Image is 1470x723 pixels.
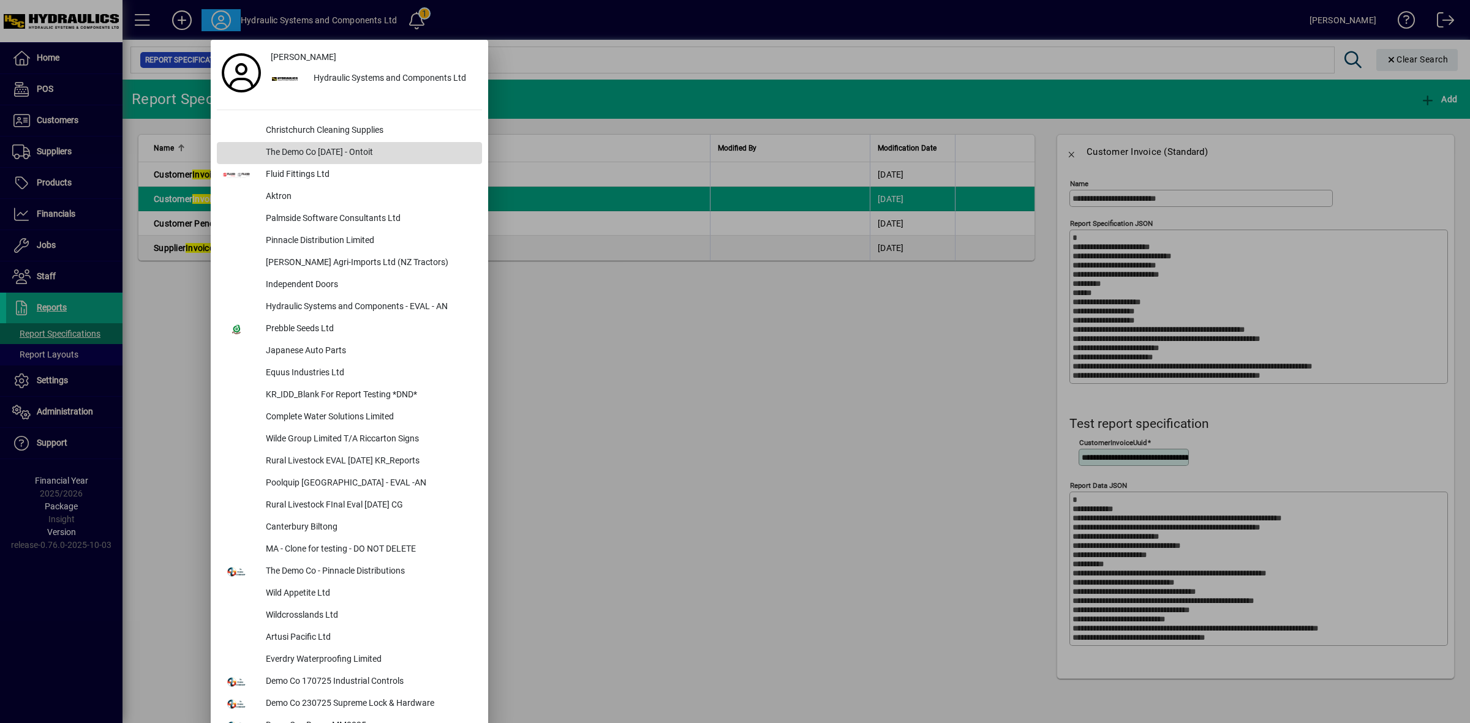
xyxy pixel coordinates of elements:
button: Independent Doors [217,274,482,296]
button: Artusi Pacific Ltd [217,627,482,649]
div: Wilde Group Limited T/A Riccarton Signs [256,429,482,451]
div: Fluid Fittings Ltd [256,164,482,186]
button: KR_IDD_Blank For Report Testing *DND* [217,384,482,406]
div: Equus Industries Ltd [256,362,482,384]
button: Prebble Seeds Ltd [217,318,482,340]
div: Demo Co 170725 Industrial Controls [256,671,482,693]
div: Canterbury Biltong [256,517,482,539]
button: [PERSON_NAME] Agri-Imports Ltd (NZ Tractors) [217,252,482,274]
button: Wildcrosslands Ltd [217,605,482,627]
button: Japanese Auto Parts [217,340,482,362]
button: Demo Co 230725 Supreme Lock & Hardware [217,693,482,715]
button: Pinnacle Distribution Limited [217,230,482,252]
button: Aktron [217,186,482,208]
div: Rural Livestock EVAL [DATE] KR_Reports [256,451,482,473]
button: Complete Water Solutions Limited [217,406,482,429]
div: Independent Doors [256,274,482,296]
div: Demo Co 230725 Supreme Lock & Hardware [256,693,482,715]
button: Hydraulic Systems and Components Ltd [266,68,482,90]
button: Equus Industries Ltd [217,362,482,384]
div: Rural Livestock FInal Eval [DATE] CG [256,495,482,517]
div: Aktron [256,186,482,208]
div: Poolquip [GEOGRAPHIC_DATA] - EVAL -AN [256,473,482,495]
button: Rural Livestock FInal Eval [DATE] CG [217,495,482,517]
div: [PERSON_NAME] Agri-Imports Ltd (NZ Tractors) [256,252,482,274]
div: MA - Clone for testing - DO NOT DELETE [256,539,482,561]
div: Prebble Seeds Ltd [256,318,482,340]
button: Wilde Group Limited T/A Riccarton Signs [217,429,482,451]
button: Canterbury Biltong [217,517,482,539]
button: Everdry Waterproofing Limited [217,649,482,671]
div: Everdry Waterproofing Limited [256,649,482,671]
div: The Demo Co - Pinnacle Distributions [256,561,482,583]
a: [PERSON_NAME] [266,46,482,68]
button: Fluid Fittings Ltd [217,164,482,186]
div: Pinnacle Distribution Limited [256,230,482,252]
button: MA - Clone for testing - DO NOT DELETE [217,539,482,561]
div: Palmside Software Consultants Ltd [256,208,482,230]
button: Christchurch Cleaning Supplies [217,120,482,142]
a: Profile [217,62,266,84]
div: Complete Water Solutions Limited [256,406,482,429]
div: The Demo Co [DATE] - Ontoit [256,142,482,164]
button: Poolquip [GEOGRAPHIC_DATA] - EVAL -AN [217,473,482,495]
button: The Demo Co [DATE] - Ontoit [217,142,482,164]
button: Rural Livestock EVAL [DATE] KR_Reports [217,451,482,473]
div: KR_IDD_Blank For Report Testing *DND* [256,384,482,406]
div: Wildcrosslands Ltd [256,605,482,627]
div: Hydraulic Systems and Components - EVAL - AN [256,296,482,318]
button: The Demo Co - Pinnacle Distributions [217,561,482,583]
span: [PERSON_NAME] [271,51,336,64]
button: Demo Co 170725 Industrial Controls [217,671,482,693]
button: Palmside Software Consultants Ltd [217,208,482,230]
button: Hydraulic Systems and Components - EVAL - AN [217,296,482,318]
div: Japanese Auto Parts [256,340,482,362]
div: Artusi Pacific Ltd [256,627,482,649]
div: Hydraulic Systems and Components Ltd [304,68,482,90]
button: Wild Appetite Ltd [217,583,482,605]
div: Wild Appetite Ltd [256,583,482,605]
div: Christchurch Cleaning Supplies [256,120,482,142]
